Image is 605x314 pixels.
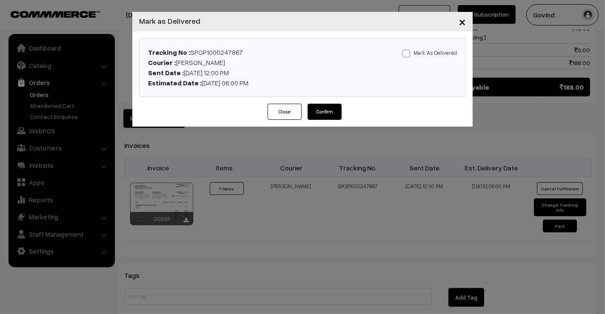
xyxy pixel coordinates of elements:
[148,48,190,57] b: Tracking No :
[402,48,457,57] label: Mark As Delivered
[148,68,184,77] b: Sent Date :
[148,79,202,87] b: Estimated Date :
[268,104,302,120] button: Close
[142,47,356,88] div: SPOP1000247867 [PERSON_NAME] [DATE] 12:00 PM [DATE] 06:00 PM
[452,8,473,35] button: Close
[148,58,176,67] b: Courier :
[139,15,200,27] h4: Mark as Delivered
[308,104,342,120] button: Confirm
[459,14,466,29] span: ×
